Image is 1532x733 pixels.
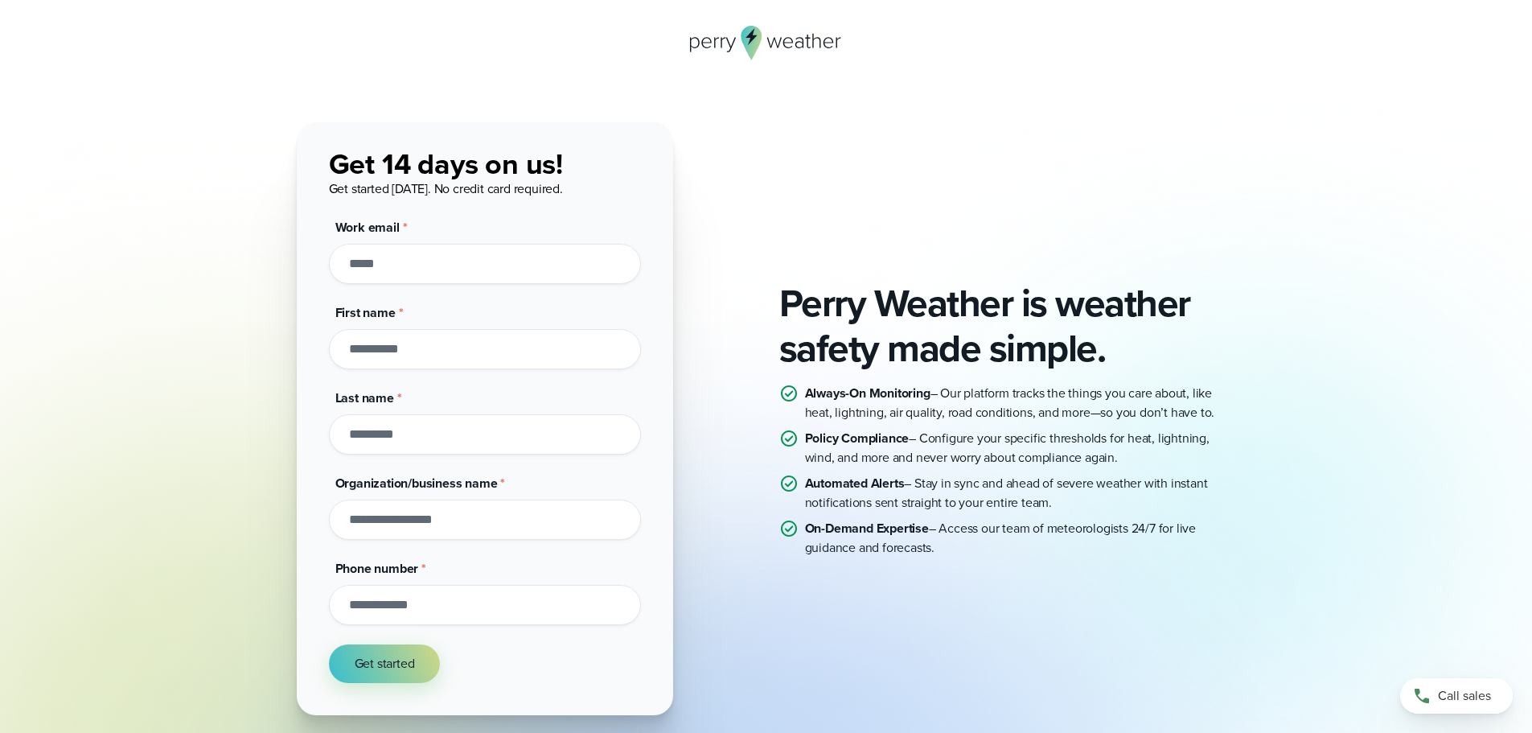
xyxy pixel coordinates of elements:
[805,429,1236,467] p: – Configure your specific thresholds for heat, lightning, wind, and more and never worry about co...
[335,389,394,407] span: Last name
[335,474,498,492] span: Organization/business name
[805,519,929,537] strong: On-Demand Expertise
[779,281,1236,371] h2: Perry Weather is weather safety made simple.
[329,142,563,185] span: Get 14 days on us!
[329,179,563,198] span: Get started [DATE]. No credit card required.
[1438,686,1491,706] span: Call sales
[805,429,910,447] strong: Policy Compliance
[335,218,400,237] span: Work email
[329,644,441,683] button: Get started
[335,303,396,322] span: First name
[355,654,415,673] span: Get started
[805,474,1236,513] p: – Stay in sync and ahead of severe weather with instant notifications sent straight to your entir...
[805,384,1236,422] p: – Our platform tracks the things you care about, like heat, lightning, air quality, road conditio...
[805,384,930,402] strong: Always-On Monitoring
[805,519,1236,558] p: – Access our team of meteorologists 24/7 for live guidance and forecasts.
[1400,678,1513,714] a: Call sales
[335,559,419,578] span: Phone number
[805,474,905,492] strong: Automated Alerts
